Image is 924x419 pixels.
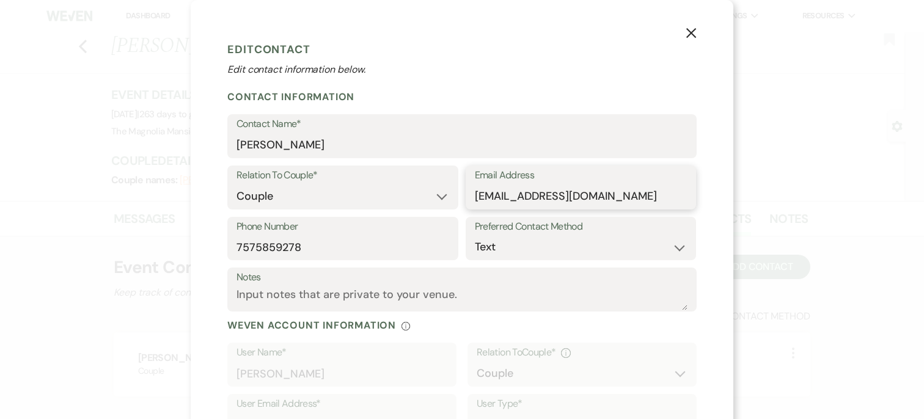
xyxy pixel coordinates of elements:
p: Edit contact information below. [227,62,697,77]
div: Weven Account Information [227,319,697,332]
label: Relation To Couple* [237,167,449,184]
label: Phone Number [237,218,449,236]
label: User Name* [237,344,447,362]
label: Preferred Contact Method [475,218,687,236]
label: Notes [237,269,687,286]
input: First and Last Name [237,133,687,157]
h1: Edit Contact [227,40,697,59]
label: Email Address [475,167,687,184]
div: Relation To Couple * [477,344,687,362]
label: Contact Name* [237,115,687,133]
label: User Email Address* [237,395,447,413]
h2: Contact Information [227,90,697,103]
label: User Type* [477,395,687,413]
